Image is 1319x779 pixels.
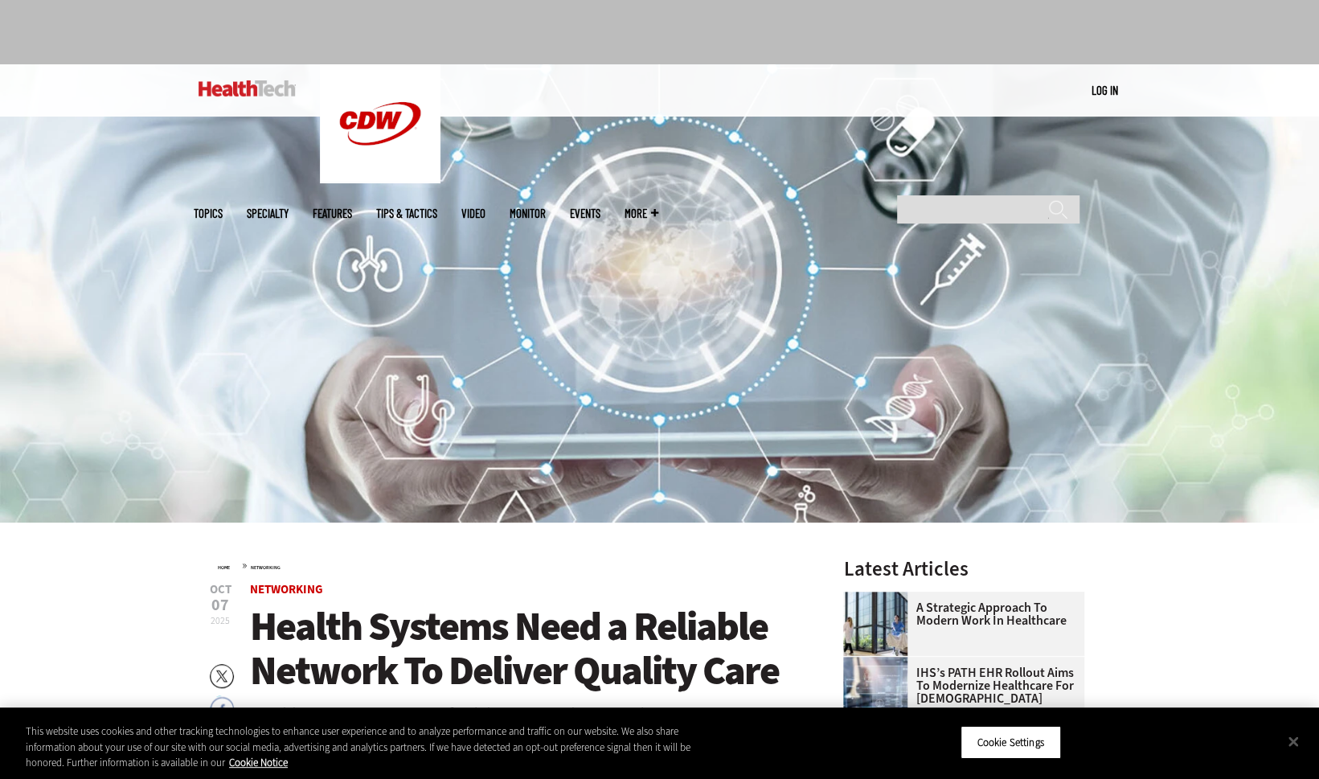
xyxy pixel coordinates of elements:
[218,559,801,572] div: »
[26,724,726,771] div: This website uses cookies and other tracking technologies to enhance user experience and to analy...
[250,705,801,747] div: Healthcare organizations find that networking modernization, once considered a burden, can boost ...
[250,600,779,697] span: Health Systems Need a Reliable Network To Deliver Quality Care
[250,581,323,597] a: Networking
[1092,83,1118,97] a: Log in
[376,207,437,219] a: Tips & Tactics
[843,601,1075,627] a: A Strategic Approach to Modern Work in Healthcare
[313,207,352,219] a: Features
[247,207,289,219] span: Specialty
[251,564,281,571] a: Networking
[843,559,1084,579] h3: Latest Articles
[843,657,907,721] img: Electronic health records
[843,592,916,605] a: Health workers in a modern hospital
[843,666,1075,705] a: IHS’s PATH EHR Rollout Aims to Modernize Healthcare for [DEMOGRAPHIC_DATA]
[229,756,288,769] a: More information about your privacy
[625,207,658,219] span: More
[210,597,231,613] span: 07
[843,592,907,656] img: Health workers in a modern hospital
[218,564,230,571] a: Home
[843,657,916,670] a: Electronic health records
[510,207,546,219] a: MonITor
[211,614,230,627] span: 2025
[570,207,600,219] a: Events
[199,80,296,96] img: Home
[1276,724,1311,759] button: Close
[320,170,440,187] a: CDW
[961,725,1061,759] button: Cookie Settings
[1092,82,1118,99] div: User menu
[320,64,440,183] img: Home
[194,207,223,219] span: Topics
[461,207,485,219] a: Video
[210,584,231,596] span: Oct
